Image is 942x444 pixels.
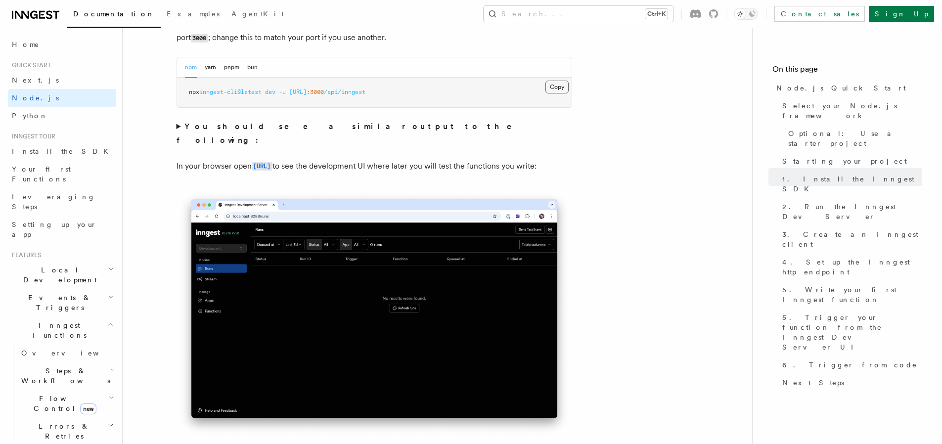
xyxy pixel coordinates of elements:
a: Contact sales [774,6,865,22]
span: 3. Create an Inngest client [782,229,922,249]
a: Overview [17,344,116,362]
button: Flow Controlnew [17,390,116,417]
span: Inngest Functions [8,320,107,340]
kbd: Ctrl+K [645,9,668,19]
p: In your browser open to see the development UI where later you will test the functions you write: [177,159,572,174]
a: AgentKit [225,3,290,27]
button: pnpm [224,57,239,78]
a: Starting your project [778,152,922,170]
span: 3000 [310,89,324,95]
span: Next Steps [782,378,844,388]
span: Starting your project [782,156,907,166]
span: Steps & Workflows [17,366,110,386]
button: yarn [205,57,216,78]
a: Documentation [67,3,161,28]
span: Leveraging Steps [12,193,95,211]
a: Leveraging Steps [8,188,116,216]
span: Next.js [12,76,59,84]
span: inngest-cli@latest [199,89,262,95]
a: Your first Functions [8,160,116,188]
a: Examples [161,3,225,27]
span: 2. Run the Inngest Dev Server [782,202,922,222]
a: 5. Trigger your function from the Inngest Dev Server UI [778,309,922,356]
span: -u [279,89,286,95]
span: Home [12,40,40,49]
span: [URL]: [289,89,310,95]
button: Local Development [8,261,116,289]
span: 5. Write your first Inngest function [782,285,922,305]
span: Install the SDK [12,147,114,155]
a: Optional: Use a starter project [784,125,922,152]
span: Features [8,251,41,259]
span: Inngest tour [8,133,55,140]
h4: On this page [772,63,922,79]
img: Inngest Dev Server's 'Runs' tab with no data [177,189,572,438]
a: 5. Write your first Inngest function [778,281,922,309]
button: Copy [545,81,569,93]
span: Documentation [73,10,155,18]
span: Select your Node.js framework [782,101,922,121]
span: Your first Functions [12,165,71,183]
span: 5. Trigger your function from the Inngest Dev Server UI [782,312,922,352]
button: Steps & Workflows [17,362,116,390]
span: Overview [21,349,123,357]
span: 6. Trigger from code [782,360,917,370]
a: [URL] [252,161,272,171]
a: 2. Run the Inngest Dev Server [778,198,922,225]
a: Setting up your app [8,216,116,243]
a: Home [8,36,116,53]
summary: You should see a similar output to the following: [177,120,572,147]
a: Node.js [8,89,116,107]
code: 3000 [191,34,208,43]
button: Inngest Functions [8,316,116,344]
a: Sign Up [869,6,934,22]
a: Python [8,107,116,125]
span: 4. Set up the Inngest http endpoint [782,257,922,277]
span: Errors & Retries [17,421,107,441]
button: Toggle dark mode [734,8,758,20]
span: 1. Install the Inngest SDK [782,174,922,194]
a: 4. Set up the Inngest http endpoint [778,253,922,281]
a: 1. Install the Inngest SDK [778,170,922,198]
span: dev [265,89,275,95]
span: Flow Control [17,394,109,413]
span: Python [12,112,48,120]
span: Local Development [8,265,108,285]
span: Examples [167,10,220,18]
span: Quick start [8,61,51,69]
a: Next Steps [778,374,922,392]
a: 6. Trigger from code [778,356,922,374]
span: npx [189,89,199,95]
button: Events & Triggers [8,289,116,316]
code: [URL] [252,162,272,171]
a: Node.js Quick Start [772,79,922,97]
span: new [80,403,96,414]
span: Node.js [12,94,59,102]
a: Next.js [8,71,116,89]
a: Install the SDK [8,142,116,160]
span: Setting up your app [12,221,97,238]
span: Optional: Use a starter project [788,129,922,148]
span: Events & Triggers [8,293,108,312]
button: npm [185,57,197,78]
a: Select your Node.js framework [778,97,922,125]
span: AgentKit [231,10,284,18]
strong: You should see a similar output to the following: [177,122,526,145]
a: 3. Create an Inngest client [778,225,922,253]
span: Node.js Quick Start [776,83,906,93]
span: /api/inngest [324,89,365,95]
button: bun [247,57,258,78]
button: Search...Ctrl+K [484,6,673,22]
